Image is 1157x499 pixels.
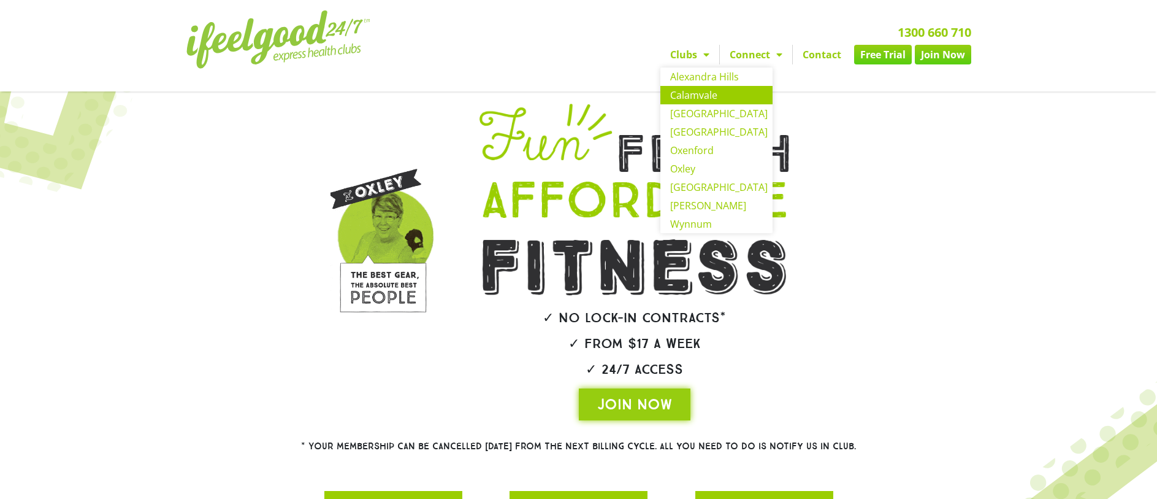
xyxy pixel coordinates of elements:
[793,45,851,64] a: Contact
[660,160,773,178] a: Oxley
[445,311,824,325] h2: ✓ No lock-in contracts*
[660,141,773,160] a: Oxenford
[660,104,773,123] a: [GEOGRAPHIC_DATA]
[579,389,690,420] a: JOIN NOW
[660,68,773,233] ul: Clubs
[660,196,773,215] a: [PERSON_NAME]
[660,68,773,86] a: Alexandra Hills
[720,45,792,64] a: Connect
[660,215,773,233] a: Wynnum
[915,45,971,64] a: Join Now
[597,395,672,414] span: JOIN NOW
[660,86,773,104] a: Calamvale
[445,363,824,376] h2: ✓ 24/7 Access
[465,45,971,64] nav: Menu
[660,178,773,196] a: [GEOGRAPHIC_DATA]
[445,337,824,350] h2: ✓ From $17 a week
[898,24,971,41] a: 1300 660 710
[660,45,719,64] a: Clubs
[854,45,912,64] a: Free Trial
[257,442,901,451] h2: * Your membership can be cancelled [DATE] from the next billing cycle. All you need to do is noti...
[660,123,773,141] a: [GEOGRAPHIC_DATA]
